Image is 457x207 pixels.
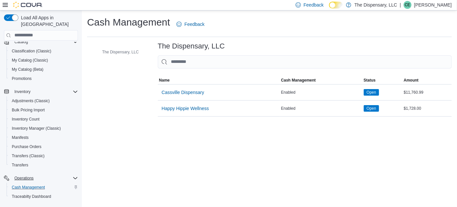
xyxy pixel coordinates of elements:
[9,75,34,83] a: Promotions
[9,47,54,55] a: Classification (Classic)
[7,192,81,201] button: Traceabilty Dashboard
[7,183,81,192] button: Cash Management
[158,55,452,68] input: This is a search bar. As you type, the results lower in the page will automatically filter.
[402,76,452,84] button: Amount
[367,105,376,111] span: Open
[9,75,78,83] span: Promotions
[14,176,34,181] span: Operations
[414,1,452,9] p: [PERSON_NAME]
[362,76,402,84] button: Status
[280,76,362,84] button: Cash Management
[159,78,170,83] span: Name
[9,66,78,73] span: My Catalog (Beta)
[7,105,81,115] button: Bulk Pricing Import
[12,98,50,104] span: Adjustments (Classic)
[7,151,81,160] button: Transfers (Classic)
[12,67,44,72] span: My Catalog (Beta)
[9,161,31,169] a: Transfers
[9,47,78,55] span: Classification (Classic)
[12,88,78,96] span: Inventory
[12,117,40,122] span: Inventory Count
[364,89,379,96] span: Open
[7,65,81,74] button: My Catalog (Beta)
[1,37,81,47] button: Catalog
[364,78,376,83] span: Status
[18,14,78,28] span: Load All Apps in [GEOGRAPHIC_DATA]
[7,56,81,65] button: My Catalog (Classic)
[162,105,209,112] span: Happy Hippie Wellness
[7,115,81,124] button: Inventory Count
[9,183,78,191] span: Cash Management
[9,183,47,191] a: Cash Management
[12,185,45,190] span: Cash Management
[12,174,78,182] span: Operations
[1,174,81,183] button: Operations
[162,89,204,96] span: Cassville Dispensary
[9,56,51,64] a: My Catalog (Classic)
[9,152,47,160] a: Transfers (Classic)
[9,143,78,151] span: Purchase Orders
[402,104,452,112] div: $1,728.00
[9,106,47,114] a: Bulk Pricing Import
[280,88,362,96] div: Enabled
[9,193,54,200] a: Traceabilty Dashboard
[400,1,401,9] p: |
[364,105,379,112] span: Open
[12,38,78,46] span: Catalog
[9,124,64,132] a: Inventory Manager (Classic)
[12,162,28,168] span: Transfers
[9,106,78,114] span: Bulk Pricing Import
[9,97,78,105] span: Adjustments (Classic)
[7,124,81,133] button: Inventory Manager (Classic)
[9,134,78,141] span: Manifests
[9,161,78,169] span: Transfers
[9,143,44,151] a: Purchase Orders
[12,58,48,63] span: My Catalog (Classic)
[404,1,411,9] div: Charlea Estes-Jones
[1,87,81,96] button: Inventory
[9,124,78,132] span: Inventory Manager (Classic)
[12,107,45,113] span: Bulk Pricing Import
[159,102,211,115] button: Happy Hippie Wellness
[7,133,81,142] button: Manifests
[329,2,343,9] input: Dark Mode
[93,48,141,56] button: The Dispensary, LLC
[12,174,36,182] button: Operations
[12,76,32,81] span: Promotions
[7,47,81,56] button: Classification (Classic)
[9,66,46,73] a: My Catalog (Beta)
[174,18,207,31] a: Feedback
[184,21,204,28] span: Feedback
[405,1,411,9] span: CE
[12,38,30,46] button: Catalog
[402,88,452,96] div: $11,760.99
[7,96,81,105] button: Adjustments (Classic)
[159,86,207,99] button: Cassville Dispensary
[404,78,418,83] span: Amount
[12,144,42,149] span: Purchase Orders
[7,160,81,170] button: Transfers
[9,134,31,141] a: Manifests
[12,135,28,140] span: Manifests
[12,88,33,96] button: Inventory
[12,48,51,54] span: Classification (Classic)
[158,76,280,84] button: Name
[12,194,51,199] span: Traceabilty Dashboard
[9,56,78,64] span: My Catalog (Classic)
[12,153,45,159] span: Transfers (Classic)
[14,39,28,45] span: Catalog
[9,115,78,123] span: Inventory Count
[281,78,316,83] span: Cash Management
[9,97,52,105] a: Adjustments (Classic)
[367,89,376,95] span: Open
[7,142,81,151] button: Purchase Orders
[158,42,225,50] h3: The Dispensary, LLC
[355,1,397,9] p: The Dispensary, LLC
[7,74,81,83] button: Promotions
[9,193,78,200] span: Traceabilty Dashboard
[280,104,362,112] div: Enabled
[87,16,170,29] h1: Cash Management
[14,89,30,94] span: Inventory
[303,2,323,8] span: Feedback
